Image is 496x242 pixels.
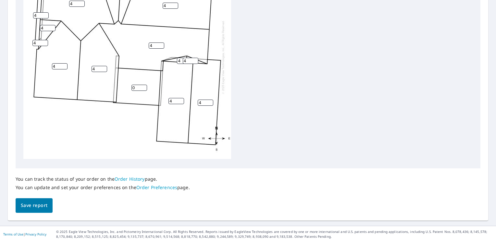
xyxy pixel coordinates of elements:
a: Terms of Use [3,232,23,236]
p: You can update and set your order preferences on the page. [16,185,190,190]
a: Privacy Policy [25,232,46,236]
p: © 2025 Eagle View Technologies, Inc. and Pictometry International Corp. All Rights Reserved. Repo... [56,229,493,239]
a: Order History [115,176,145,182]
p: You can track the status of your order on the page. [16,176,190,182]
button: Save report [16,198,53,213]
span: Save report [21,201,47,210]
p: | [3,232,46,236]
a: Order Preferences [136,184,177,190]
